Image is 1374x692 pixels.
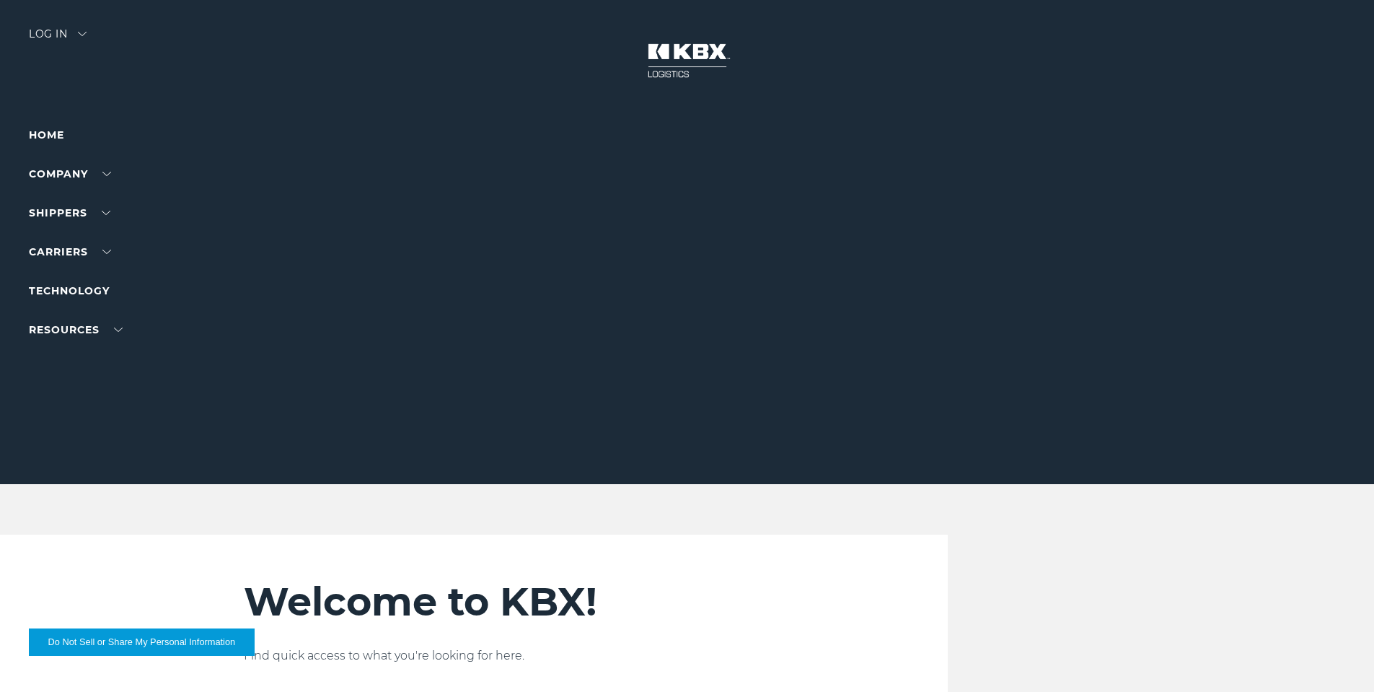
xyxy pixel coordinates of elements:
[29,128,64,141] a: Home
[29,206,110,219] a: SHIPPERS
[29,629,255,656] button: Do Not Sell or Share My Personal Information
[29,167,111,180] a: Company
[29,284,110,297] a: Technology
[633,29,741,92] img: kbx logo
[244,647,862,665] p: Find quick access to what you're looking for here.
[244,578,862,626] h2: Welcome to KBX!
[29,245,111,258] a: Carriers
[29,323,123,336] a: RESOURCES
[78,32,87,36] img: arrow
[29,29,87,50] div: Log in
